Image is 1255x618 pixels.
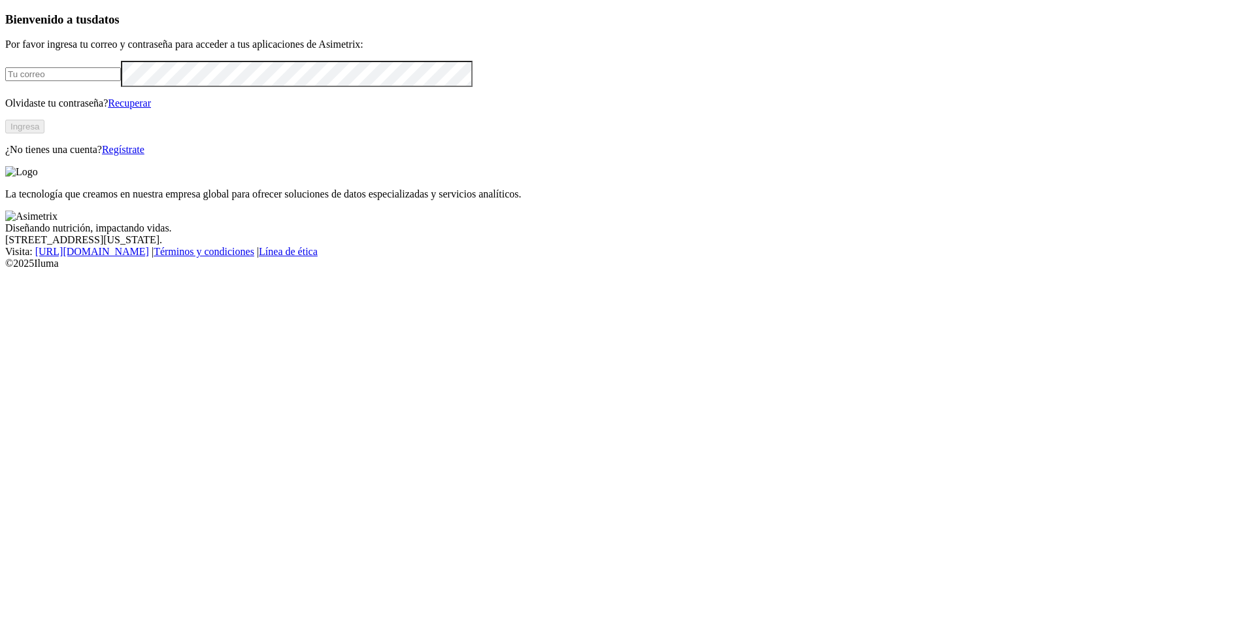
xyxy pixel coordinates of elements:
img: Asimetrix [5,211,58,222]
div: Visita : | | [5,246,1250,258]
span: datos [92,12,120,26]
button: Ingresa [5,120,44,133]
div: Diseñando nutrición, impactando vidas. [5,222,1250,234]
p: ¿No tienes una cuenta? [5,144,1250,156]
a: Recuperar [108,97,151,109]
p: Por favor ingresa tu correo y contraseña para acceder a tus aplicaciones de Asimetrix: [5,39,1250,50]
h3: Bienvenido a tus [5,12,1250,27]
div: © 2025 Iluma [5,258,1250,269]
a: [URL][DOMAIN_NAME] [35,246,149,257]
input: Tu correo [5,67,121,81]
div: [STREET_ADDRESS][US_STATE]. [5,234,1250,246]
a: Regístrate [102,144,144,155]
a: Línea de ética [259,246,318,257]
img: Logo [5,166,38,178]
a: Términos y condiciones [154,246,254,257]
p: Olvidaste tu contraseña? [5,97,1250,109]
p: La tecnología que creamos en nuestra empresa global para ofrecer soluciones de datos especializad... [5,188,1250,200]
